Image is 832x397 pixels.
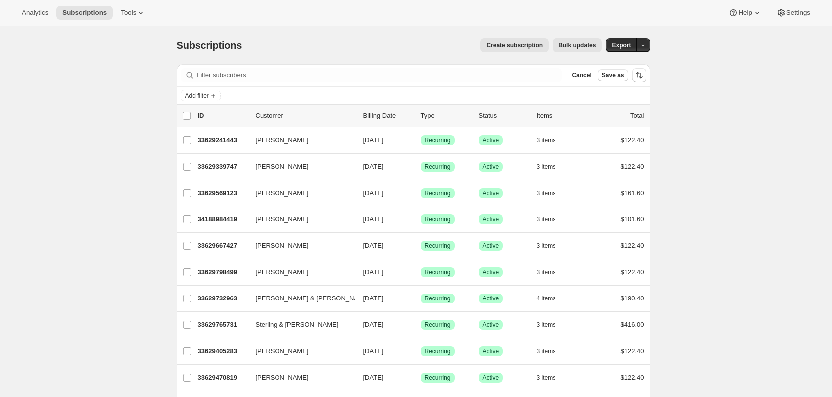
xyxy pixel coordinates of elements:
[250,159,349,175] button: [PERSON_NAME]
[198,292,644,305] div: 33629732963[PERSON_NAME] & [PERSON_NAME][DATE]SuccessRecurringSuccessActive4 items$190.40
[121,9,136,17] span: Tools
[537,374,556,382] span: 3 items
[363,163,384,170] span: [DATE]
[770,6,816,20] button: Settings
[363,347,384,355] span: [DATE]
[483,374,499,382] span: Active
[198,318,644,332] div: 33629765731Sterling & [PERSON_NAME][DATE]SuccessRecurringSuccessActive3 items$416.00
[425,189,451,197] span: Recurring
[250,291,349,306] button: [PERSON_NAME] & [PERSON_NAME]
[198,294,248,303] p: 33629732963
[537,347,556,355] span: 3 items
[198,265,644,279] div: 33629798499[PERSON_NAME][DATE]SuccessRecurringSuccessActive3 items$122.40
[621,136,644,144] span: $122.40
[363,295,384,302] span: [DATE]
[198,320,248,330] p: 33629765731
[198,371,644,385] div: 33629470819[PERSON_NAME][DATE]SuccessRecurringSuccessActive3 items$122.40
[198,241,248,251] p: 33629667427
[363,321,384,328] span: [DATE]
[537,292,567,305] button: 4 items
[621,189,644,197] span: $161.60
[198,133,644,147] div: 33629241443[PERSON_NAME][DATE]SuccessRecurringSuccessActive3 items$122.40
[198,186,644,200] div: 33629569123[PERSON_NAME][DATE]SuccessRecurringSuccessActive3 items$161.60
[483,215,499,223] span: Active
[621,163,644,170] span: $122.40
[256,135,309,145] span: [PERSON_NAME]
[606,38,637,52] button: Export
[250,132,349,148] button: [PERSON_NAME]
[553,38,602,52] button: Bulk updates
[537,371,567,385] button: 3 items
[421,111,471,121] div: Type
[537,239,567,253] button: 3 items
[425,321,451,329] span: Recurring
[250,185,349,201] button: [PERSON_NAME]
[250,370,349,386] button: [PERSON_NAME]
[786,9,810,17] span: Settings
[425,347,451,355] span: Recurring
[568,69,595,81] button: Cancel
[479,111,529,121] p: Status
[250,343,349,359] button: [PERSON_NAME]
[425,163,451,171] span: Recurring
[56,6,113,20] button: Subscriptions
[250,211,349,227] button: [PERSON_NAME]
[16,6,54,20] button: Analytics
[630,111,644,121] p: Total
[602,71,624,79] span: Save as
[256,111,355,121] p: Customer
[537,268,556,276] span: 3 items
[537,318,567,332] button: 3 items
[572,71,591,79] span: Cancel
[256,214,309,224] span: [PERSON_NAME]
[722,6,768,20] button: Help
[621,242,644,249] span: $122.40
[483,189,499,197] span: Active
[197,68,562,82] input: Filter subscribers
[738,9,752,17] span: Help
[363,136,384,144] span: [DATE]
[537,160,567,174] button: 3 items
[363,374,384,381] span: [DATE]
[537,344,567,358] button: 3 items
[256,162,309,172] span: [PERSON_NAME]
[483,163,499,171] span: Active
[256,373,309,383] span: [PERSON_NAME]
[537,133,567,147] button: 3 items
[250,264,349,280] button: [PERSON_NAME]
[115,6,152,20] button: Tools
[363,268,384,276] span: [DATE]
[558,41,596,49] span: Bulk updates
[537,136,556,144] span: 3 items
[537,212,567,226] button: 3 items
[425,136,451,144] span: Recurring
[537,186,567,200] button: 3 items
[612,41,631,49] span: Export
[198,111,248,121] p: ID
[363,242,384,249] span: [DATE]
[425,268,451,276] span: Recurring
[480,38,549,52] button: Create subscription
[363,111,413,121] p: Billing Date
[198,344,644,358] div: 33629405283[PERSON_NAME][DATE]SuccessRecurringSuccessActive3 items$122.40
[621,215,644,223] span: $101.60
[256,267,309,277] span: [PERSON_NAME]
[537,321,556,329] span: 3 items
[198,135,248,145] p: 33629241443
[537,189,556,197] span: 3 items
[598,69,628,81] button: Save as
[198,111,644,121] div: IDCustomerBilling DateTypeStatusItemsTotal
[537,215,556,223] span: 3 items
[256,346,309,356] span: [PERSON_NAME]
[256,241,309,251] span: [PERSON_NAME]
[621,347,644,355] span: $122.40
[537,163,556,171] span: 3 items
[425,242,451,250] span: Recurring
[621,295,644,302] span: $190.40
[62,9,107,17] span: Subscriptions
[483,136,499,144] span: Active
[483,295,499,302] span: Active
[483,242,499,250] span: Active
[198,373,248,383] p: 33629470819
[621,374,644,381] span: $122.40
